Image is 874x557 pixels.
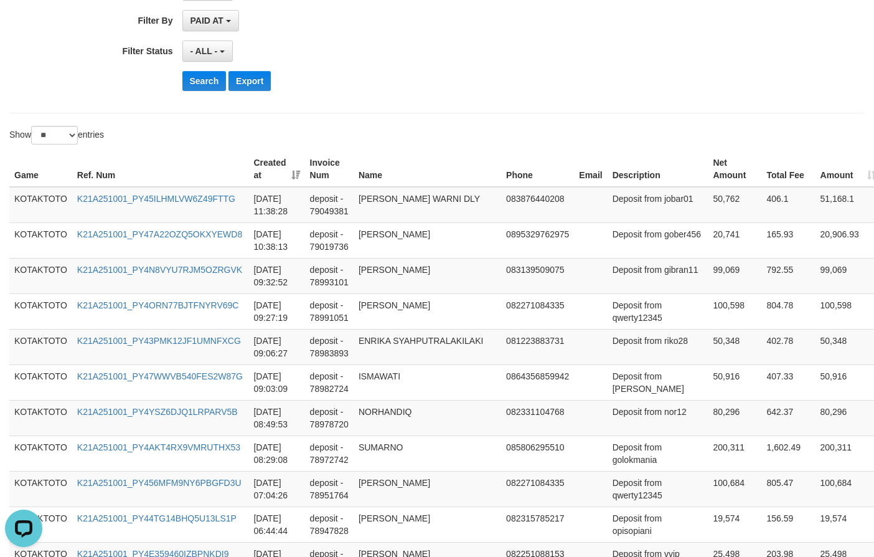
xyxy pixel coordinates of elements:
[248,507,304,542] td: [DATE] 06:44:44
[501,151,574,187] th: Phone
[354,400,501,436] td: NORHANDIQ
[608,151,708,187] th: Description
[77,442,240,452] a: K21A251001_PY4AKT4RX9VMRUTHX53
[354,258,501,293] td: [PERSON_NAME]
[190,46,218,56] span: - ALL -
[305,293,354,329] td: deposit - 78991051
[354,436,501,471] td: SUMARNO
[761,151,815,187] th: Total Fee
[9,187,72,223] td: KOTAKTOTO
[77,478,242,488] a: K21A251001_PY456MFM9NY6PBGFD3U
[501,222,574,258] td: 0895329762975
[354,364,501,400] td: ISMAWATI
[182,71,227,91] button: Search
[501,436,574,471] td: 085806295510
[9,151,72,187] th: Game
[708,151,761,187] th: Net Amount
[608,329,708,364] td: Deposit from riko28
[9,293,72,329] td: KOTAKTOTO
[305,258,354,293] td: deposit - 78993101
[305,400,354,436] td: deposit - 78978720
[708,293,761,329] td: 100,598
[761,222,815,258] td: 165.93
[354,329,501,364] td: ENRIKA SYAHPUTRALAKILAKI
[501,364,574,400] td: 0864356859942
[248,293,304,329] td: [DATE] 09:27:19
[501,293,574,329] td: 082271084335
[761,364,815,400] td: 407.33
[31,126,78,145] select: Showentries
[708,400,761,436] td: 80,296
[761,258,815,293] td: 792.55
[9,400,72,436] td: KOTAKTOTO
[608,507,708,542] td: Deposit from opisopiani
[77,407,238,417] a: K21A251001_PY4YSZ6DJQ1LRPARV5B
[501,507,574,542] td: 082315785217
[608,258,708,293] td: Deposit from gibran11
[9,126,104,145] label: Show entries
[708,364,761,400] td: 50,916
[708,507,761,542] td: 19,574
[574,151,607,187] th: Email
[305,471,354,507] td: deposit - 78951764
[708,436,761,471] td: 200,311
[608,471,708,507] td: Deposit from qwerty12345
[354,187,501,223] td: [PERSON_NAME] WARNI DLY
[248,151,304,187] th: Created at: activate to sort column ascending
[761,507,815,542] td: 156.59
[608,293,708,329] td: Deposit from qwerty12345
[248,436,304,471] td: [DATE] 08:29:08
[248,471,304,507] td: [DATE] 07:04:26
[761,293,815,329] td: 804.78
[608,400,708,436] td: Deposit from nor12
[305,222,354,258] td: deposit - 79019736
[305,436,354,471] td: deposit - 78972742
[77,265,242,275] a: K21A251001_PY4N8VYU7RJM5OZRGVK
[9,258,72,293] td: KOTAKTOTO
[608,436,708,471] td: Deposit from golokmania
[248,258,304,293] td: [DATE] 09:32:52
[305,329,354,364] td: deposit - 78983893
[9,329,72,364] td: KOTAKTOTO
[354,507,501,542] td: [PERSON_NAME]
[305,507,354,542] td: deposit - 78947828
[501,471,574,507] td: 082271084335
[77,194,235,204] a: K21A251001_PY45ILHMLVW6Z49FTTG
[501,329,574,364] td: 081223883731
[708,258,761,293] td: 99,069
[77,336,241,346] a: K21A251001_PY43PMK12JF1UMNFXCG
[9,364,72,400] td: KOTAKTOTO
[72,151,249,187] th: Ref. Num
[354,293,501,329] td: [PERSON_NAME]
[77,371,243,381] a: K21A251001_PY47WWVB540FES2W87G
[77,300,239,310] a: K21A251001_PY4ORN77BJTFNYRV69C
[501,187,574,223] td: 083876440208
[228,71,271,91] button: Export
[761,436,815,471] td: 1,602.49
[248,364,304,400] td: [DATE] 09:03:09
[182,40,233,62] button: - ALL -
[708,187,761,223] td: 50,762
[761,187,815,223] td: 406.1
[9,471,72,507] td: KOTAKTOTO
[9,222,72,258] td: KOTAKTOTO
[608,187,708,223] td: Deposit from jobar01
[248,187,304,223] td: [DATE] 11:38:28
[305,187,354,223] td: deposit - 79049381
[354,222,501,258] td: [PERSON_NAME]
[761,400,815,436] td: 642.37
[354,471,501,507] td: [PERSON_NAME]
[708,222,761,258] td: 20,741
[182,10,239,31] button: PAID AT
[305,151,354,187] th: Invoice Num
[608,222,708,258] td: Deposit from gober456
[77,229,242,239] a: K21A251001_PY47A22OZQ5OKXYEWD8
[501,400,574,436] td: 082331104768
[248,329,304,364] td: [DATE] 09:06:27
[248,222,304,258] td: [DATE] 10:38:13
[608,364,708,400] td: Deposit from [PERSON_NAME]
[354,151,501,187] th: Name
[77,513,237,523] a: K21A251001_PY44TG14BHQ5U13LS1P
[5,5,42,42] button: Open LiveChat chat widget
[305,364,354,400] td: deposit - 78982724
